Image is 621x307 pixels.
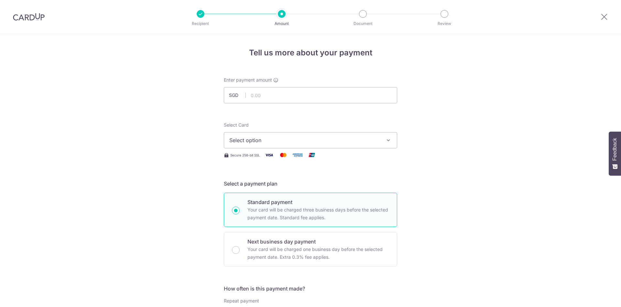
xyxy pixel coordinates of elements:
span: Select option [229,136,380,144]
span: translation missing: en.payables.payment_networks.credit_card.summary.labels.select_card [224,122,249,128]
p: Document [339,20,387,27]
p: Next business day payment [247,238,389,245]
p: Your card will be charged one business day before the selected payment date. Extra 0.3% fee applies. [247,245,389,261]
p: Standard payment [247,198,389,206]
label: Repeat payment [224,298,259,304]
span: SGD [229,92,246,98]
button: Feedback - Show survey [609,131,621,176]
img: CardUp [13,13,45,21]
span: Secure 256-bit SSL [230,153,260,158]
img: Union Pay [305,151,318,159]
span: Feedback [612,138,618,161]
h5: How often is this payment made? [224,285,397,292]
img: American Express [291,151,304,159]
button: Select option [224,132,397,148]
h4: Tell us more about your payment [224,47,397,59]
input: 0.00 [224,87,397,103]
img: Visa [263,151,276,159]
p: Recipient [177,20,224,27]
p: Your card will be charged three business days before the selected payment date. Standard fee appl... [247,206,389,222]
h5: Select a payment plan [224,180,397,188]
span: Enter payment amount [224,77,272,83]
img: Mastercard [277,151,290,159]
p: Amount [258,20,306,27]
p: Review [420,20,468,27]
